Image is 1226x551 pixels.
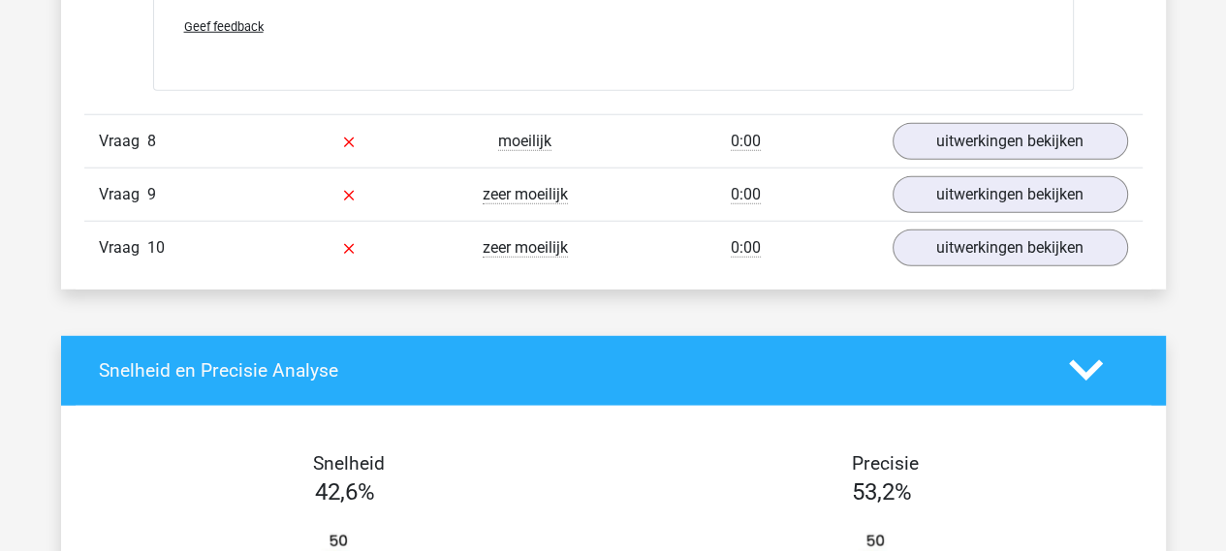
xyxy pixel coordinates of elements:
span: 53,2% [852,478,912,505]
span: 42,6% [315,478,375,505]
a: uitwerkingen bekijken [893,176,1128,213]
h4: Snelheid en Precisie Analyse [99,359,1040,382]
a: uitwerkingen bekijken [893,123,1128,160]
span: Vraag [99,183,147,206]
span: 8 [147,132,156,150]
span: zeer moeilijk [483,185,568,204]
span: 0:00 [731,238,761,258]
h4: Precisie [636,452,1136,474]
span: 0:00 [731,185,761,204]
span: 0:00 [731,132,761,151]
span: Vraag [99,130,147,153]
span: 9 [147,185,156,203]
span: Geef feedback [184,19,264,34]
span: zeer moeilijk [483,238,568,258]
span: 10 [147,238,165,257]
a: uitwerkingen bekijken [893,230,1128,266]
span: Vraag [99,236,147,260]
h4: Snelheid [99,452,599,474]
span: moeilijk [498,132,551,151]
